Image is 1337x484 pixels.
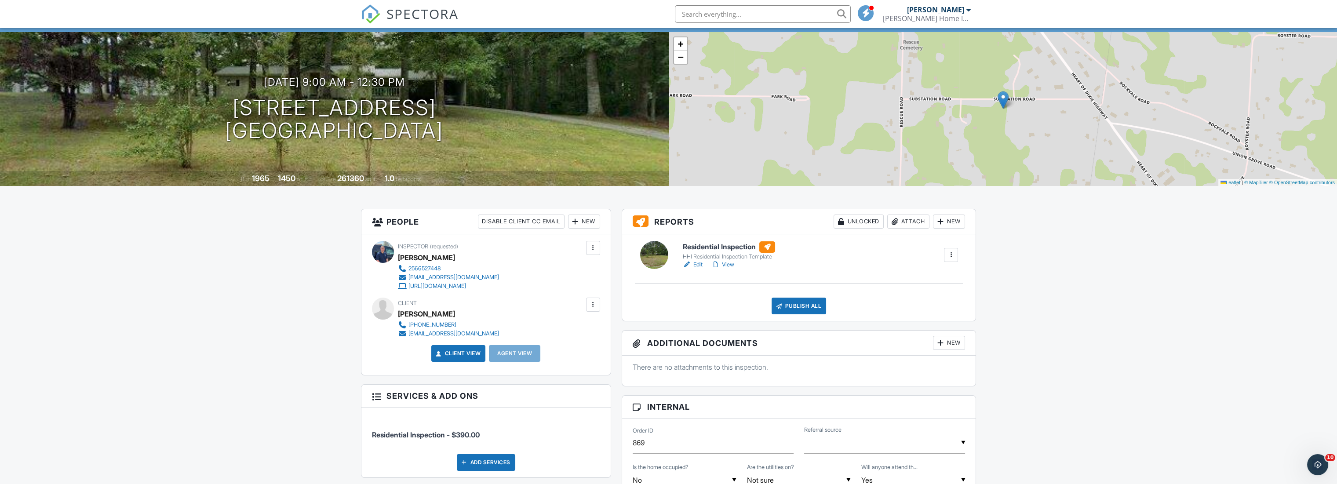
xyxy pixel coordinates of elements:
[408,274,499,281] div: [EMAIL_ADDRESS][DOMAIN_NAME]
[297,176,309,182] span: sq. ft.
[408,265,441,272] div: 2566527448
[683,241,775,253] h6: Residential Inspection
[408,321,456,328] div: [PHONE_NUMBER]
[622,396,976,418] h3: Internal
[674,51,687,64] a: Zoom out
[241,176,251,182] span: Built
[933,336,965,350] div: New
[804,426,842,434] label: Referral source
[678,38,683,49] span: +
[1307,454,1328,475] iframe: Intercom live chat
[834,215,884,229] div: Unlocked
[933,215,965,229] div: New
[365,176,376,182] span: sq.ft.
[633,463,689,471] label: Is the home occupied?
[398,273,499,282] a: [EMAIL_ADDRESS][DOMAIN_NAME]
[408,283,466,290] div: [URL][DOMAIN_NAME]
[385,174,394,183] div: 1.0
[675,5,851,23] input: Search everything...
[361,12,459,30] a: SPECTORA
[398,251,455,264] div: [PERSON_NAME]
[396,176,421,182] span: bathrooms
[337,174,364,183] div: 261360
[408,330,499,337] div: [EMAIL_ADDRESS][DOMAIN_NAME]
[883,14,971,23] div: Haines Home Inspections, LLC
[683,260,703,269] a: Edit
[907,5,964,14] div: [PERSON_NAME]
[372,430,480,439] span: Residential Inspection - $390.00
[747,463,794,471] label: Are the utilities on?
[861,463,918,471] label: Will anyone attend the inspection?
[478,215,565,229] div: Disable Client CC Email
[1325,454,1335,461] span: 10
[887,215,929,229] div: Attach
[998,91,1009,109] img: Marker
[434,349,481,358] a: Client View
[398,300,417,306] span: Client
[678,51,683,62] span: −
[398,282,499,291] a: [URL][DOMAIN_NAME]
[1269,180,1335,185] a: © OpenStreetMap contributors
[361,385,611,408] h3: Services & Add ons
[252,174,270,183] div: 1965
[398,329,499,338] a: [EMAIL_ADDRESS][DOMAIN_NAME]
[622,209,976,234] h3: Reports
[278,174,295,183] div: 1450
[1244,180,1268,185] a: © MapTiler
[633,362,965,372] p: There are no attachments to this inspection.
[361,209,611,234] h3: People
[633,427,653,435] label: Order ID
[317,176,336,182] span: Lot Size
[568,215,600,229] div: New
[683,241,775,261] a: Residential Inspection HHI Residential Inspection Template
[772,298,827,314] div: Publish All
[683,253,775,260] div: HHI Residential Inspection Template
[225,96,443,143] h1: [STREET_ADDRESS] [GEOGRAPHIC_DATA]
[398,243,428,250] span: Inspector
[386,4,459,23] span: SPECTORA
[264,76,405,88] h3: [DATE] 9:00 am - 12:30 pm
[622,331,976,356] h3: Additional Documents
[398,320,499,329] a: [PHONE_NUMBER]
[398,307,455,320] div: [PERSON_NAME]
[674,37,687,51] a: Zoom in
[711,260,734,269] a: View
[1242,180,1243,185] span: |
[457,454,515,471] div: Add Services
[372,414,600,447] li: Service: Residential Inspection
[398,264,499,273] a: 2566527448
[1220,180,1240,185] a: Leaflet
[430,243,458,250] span: (requested)
[361,4,380,24] img: The Best Home Inspection Software - Spectora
